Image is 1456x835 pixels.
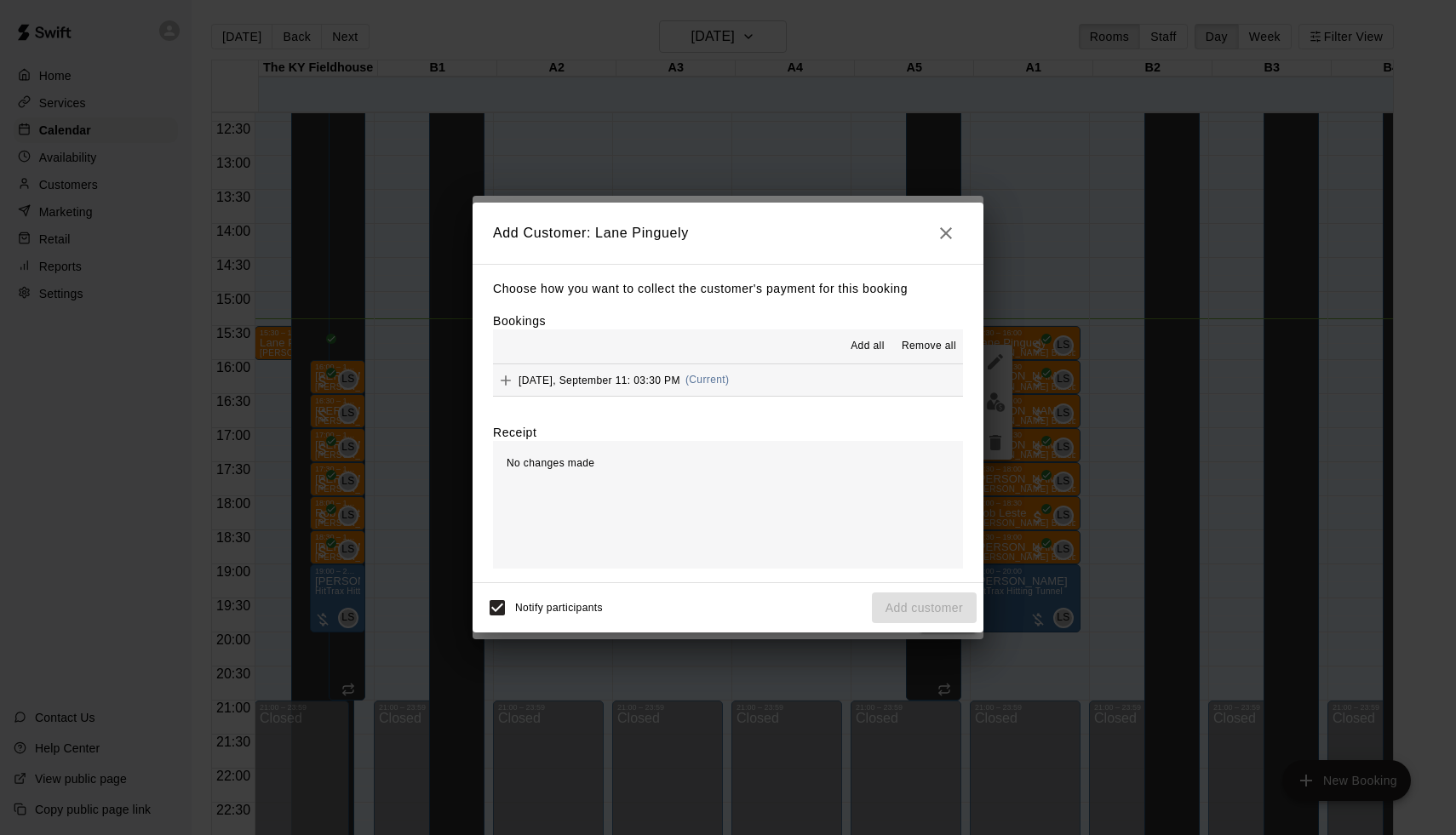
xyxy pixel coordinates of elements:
span: Add [493,373,519,386]
label: Receipt [493,424,536,441]
button: Add all [840,333,895,360]
span: [DATE], September 11: 03:30 PM [519,374,680,386]
h2: Add Customer: Lane Pinguely [473,203,983,264]
span: (Current) [685,374,730,386]
span: Remove all [902,338,956,355]
span: No changes made [507,457,594,469]
label: Bookings [493,314,546,328]
span: Add all [851,338,885,355]
p: Choose how you want to collect the customer's payment for this booking [493,278,963,300]
button: Remove all [895,333,963,360]
button: Add[DATE], September 11: 03:30 PM(Current) [493,364,963,396]
span: Notify participants [515,602,603,614]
